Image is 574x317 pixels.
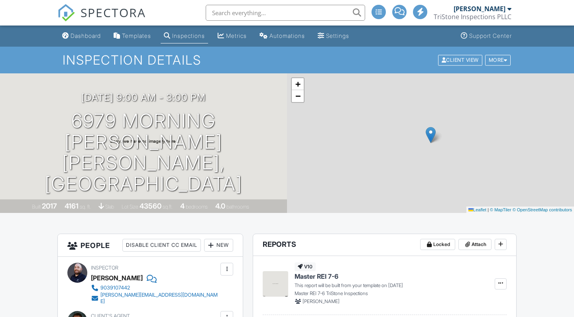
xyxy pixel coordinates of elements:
[63,53,511,67] h1: Inspection Details
[326,32,349,39] div: Settings
[91,265,118,271] span: Inspector
[269,32,305,39] div: Automations
[122,239,201,252] div: Disable Client CC Email
[426,127,436,143] img: Marker
[468,207,486,212] a: Leaflet
[80,204,91,210] span: sq. ft.
[65,202,79,210] div: 4161
[454,5,505,13] div: [PERSON_NAME]
[13,110,274,195] h1: 6979 Morning [PERSON_NAME] [PERSON_NAME], [GEOGRAPHIC_DATA]
[163,204,173,210] span: sq.ft.
[42,202,57,210] div: 2017
[256,29,308,43] a: Automations (Advanced)
[32,204,41,210] span: Built
[485,55,511,65] div: More
[180,202,185,210] div: 4
[206,5,365,21] input: Search everything...
[140,202,161,210] div: 43560
[204,239,233,252] div: New
[122,32,151,39] div: Templates
[91,272,143,284] div: [PERSON_NAME]
[57,4,75,22] img: The Best Home Inspection Software - Spectora
[122,204,138,210] span: Lot Size
[161,29,208,43] a: Inspections
[315,29,352,43] a: Settings
[295,91,301,101] span: −
[438,55,482,65] div: Client View
[437,57,484,63] a: Client View
[110,29,154,43] a: Templates
[59,29,104,43] a: Dashboard
[513,207,572,212] a: © OpenStreetMap contributors
[458,29,515,43] a: Support Center
[100,292,218,305] div: [PERSON_NAME][EMAIL_ADDRESS][DOMAIN_NAME]
[172,32,205,39] div: Inspections
[215,202,225,210] div: 4.0
[57,11,146,28] a: SPECTORA
[434,13,511,21] div: TriStone Inspections PLLC
[91,292,218,305] a: [PERSON_NAME][EMAIL_ADDRESS][DOMAIN_NAME]
[100,285,130,291] div: 9039107442
[58,234,243,257] h3: People
[226,32,247,39] div: Metrics
[105,204,114,210] span: slab
[490,207,511,212] a: © MapTiler
[214,29,250,43] a: Metrics
[226,204,249,210] span: bathrooms
[81,92,206,103] h3: [DATE] 9:00 am - 3:00 pm
[469,32,512,39] div: Support Center
[292,78,304,90] a: Zoom in
[292,90,304,102] a: Zoom out
[81,4,146,21] span: SPECTORA
[488,207,489,212] span: |
[71,32,101,39] div: Dashboard
[295,79,301,89] span: +
[91,284,218,292] a: 9039107442
[186,204,208,210] span: bedrooms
